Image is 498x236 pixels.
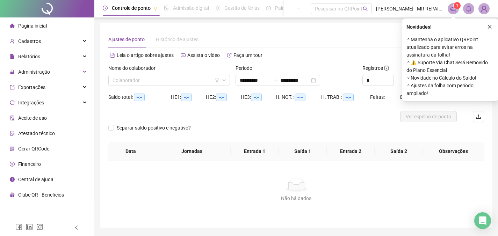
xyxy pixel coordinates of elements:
[10,54,15,59] span: file
[18,161,41,167] span: Financeiro
[474,212,491,229] div: Open Intercom Messenger
[10,177,15,182] span: info-circle
[296,6,301,10] span: ellipsis
[181,53,186,58] span: youtube
[18,23,47,29] span: Página inicial
[400,94,403,100] span: 0
[272,78,277,83] span: to
[108,37,145,42] span: Ajustes de ponto
[10,146,15,151] span: qrcode
[164,6,169,10] span: file-done
[222,78,226,82] span: down
[10,39,15,44] span: user-add
[275,5,302,11] span: Painel do DP
[10,116,15,120] span: audit
[266,6,271,10] span: dashboard
[375,142,423,161] th: Saída 2
[465,6,472,12] span: bell
[450,6,456,12] span: notification
[376,5,443,13] span: [PERSON_NAME] - MR REPAIR SAY HELLO TO THE FUTURE
[18,54,40,59] span: Relatórios
[215,6,220,10] span: sun
[18,38,41,44] span: Cadastros
[117,52,174,58] span: Leia o artigo sobre ajustes
[36,223,43,230] span: instagram
[26,223,33,230] span: linkedin
[251,94,262,101] span: --:--
[18,146,49,152] span: Gerar QRCode
[479,3,489,14] img: 89840
[370,94,386,100] span: Faltas:
[428,147,478,155] span: Observações
[18,192,64,198] span: Clube QR - Beneficios
[272,78,277,83] span: swap-right
[454,2,461,9] sup: 1
[476,114,481,119] span: upload
[15,223,22,230] span: facebook
[10,131,15,136] span: solution
[10,69,15,74] span: lock
[224,5,260,11] span: Gestão de férias
[10,85,15,90] span: export
[171,93,206,101] div: HE 1:
[117,194,476,202] div: Não há dados
[231,142,279,161] th: Entrada 1
[276,93,321,101] div: H. NOT.:
[406,74,494,82] span: ⚬ Novidade no Cálculo do Saldo!
[327,142,375,161] th: Entrada 2
[187,52,220,58] span: Assista o vídeo
[108,93,171,101] div: Saldo total:
[227,53,232,58] span: history
[181,94,192,101] span: --:--
[206,93,241,101] div: HE 2:
[153,142,231,161] th: Jornadas
[10,162,15,167] span: dollar
[384,66,389,71] span: info-circle
[279,142,327,161] th: Saída 1
[173,5,209,11] span: Admissão digital
[108,64,160,72] label: Nome do colaborador
[423,142,484,161] th: Observações
[110,53,115,58] span: file-text
[456,3,459,8] span: 1
[406,23,432,31] span: Novidades !
[153,6,158,10] span: pushpin
[487,24,492,29] span: close
[363,6,368,12] span: search
[74,225,79,230] span: left
[134,94,145,101] span: --:--
[236,64,257,72] label: Período
[216,94,227,101] span: --:--
[343,94,354,101] span: --:--
[362,64,389,72] span: Registros
[112,5,151,11] span: Controle de ponto
[10,100,15,105] span: sync
[18,84,45,90] span: Exportações
[156,37,199,42] span: Histórico de ajustes
[406,59,494,74] span: ⚬ ⚠️ Suporte Via Chat Será Removido do Plano Essencial
[10,23,15,28] span: home
[321,93,370,101] div: H. TRAB.:
[400,111,457,122] button: Ver espelho de ponto
[18,177,53,182] span: Central de ajuda
[108,142,153,161] th: Data
[233,52,262,58] span: Faça um tour
[18,131,55,136] span: Atestado técnico
[18,115,47,121] span: Aceite de uso
[18,69,50,75] span: Administração
[215,78,219,82] span: filter
[114,124,194,132] span: Separar saldo positivo e negativo?
[10,192,15,197] span: gift
[406,36,494,59] span: ⚬ Mantenha o aplicativo QRPoint atualizado para evitar erros na assinatura da folha!
[241,93,276,101] div: HE 3:
[103,6,108,10] span: clock-circle
[18,100,44,105] span: Integrações
[406,82,494,97] span: ⚬ Ajustes da folha com período ampliado!
[295,94,305,101] span: --:--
